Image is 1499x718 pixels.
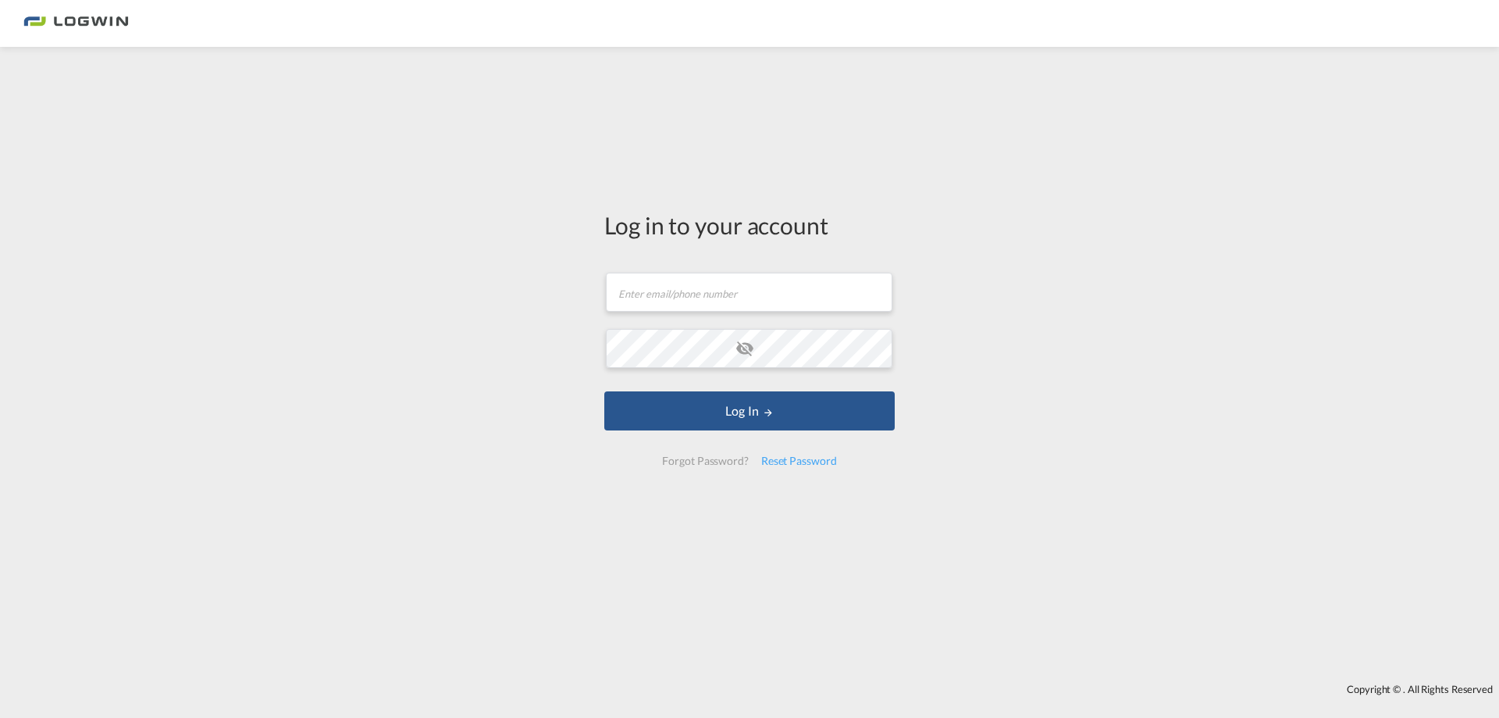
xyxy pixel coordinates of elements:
button: LOGIN [604,391,895,430]
div: Reset Password [755,447,843,475]
div: Forgot Password? [656,447,754,475]
div: Log in to your account [604,209,895,241]
md-icon: icon-eye-off [735,339,754,358]
img: bc73a0e0d8c111efacd525e4c8ad7d32.png [23,6,129,41]
input: Enter email/phone number [606,273,892,312]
